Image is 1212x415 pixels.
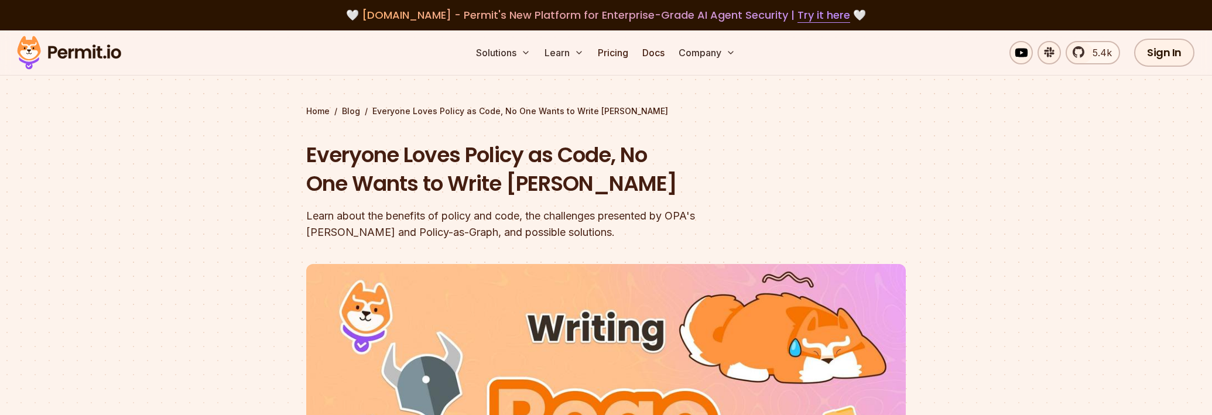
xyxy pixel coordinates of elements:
[1086,46,1112,60] span: 5.4k
[1066,41,1120,64] a: 5.4k
[362,8,850,22] span: [DOMAIN_NAME] - Permit's New Platform for Enterprise-Grade AI Agent Security |
[306,105,906,117] div: / /
[342,105,360,117] a: Blog
[797,8,850,23] a: Try it here
[306,105,330,117] a: Home
[28,7,1184,23] div: 🤍 🤍
[306,208,756,241] div: Learn about the benefits of policy and code, the challenges presented by OPA's [PERSON_NAME] and ...
[593,41,633,64] a: Pricing
[12,33,126,73] img: Permit logo
[540,41,588,64] button: Learn
[1134,39,1194,67] a: Sign In
[638,41,669,64] a: Docs
[306,140,756,198] h1: Everyone Loves Policy as Code, No One Wants to Write [PERSON_NAME]
[471,41,535,64] button: Solutions
[674,41,740,64] button: Company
